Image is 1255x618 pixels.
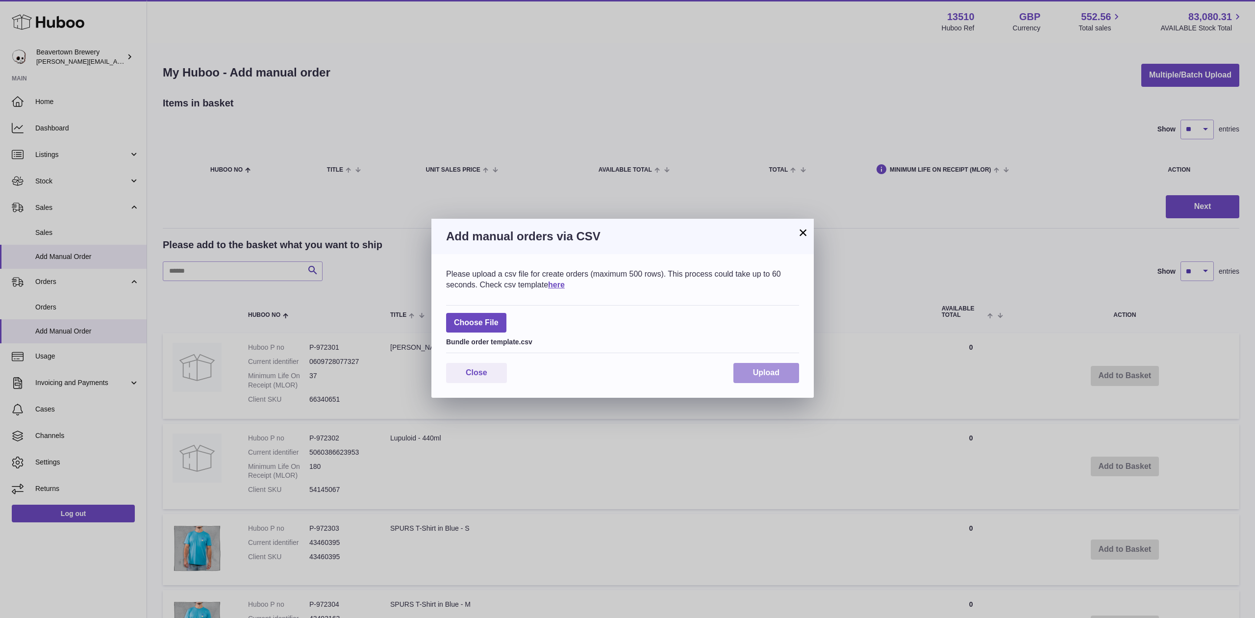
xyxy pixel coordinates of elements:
[446,269,799,290] div: Please upload a csv file for create orders (maximum 500 rows). This process could take up to 60 s...
[446,363,507,383] button: Close
[446,335,799,347] div: Bundle order template.csv
[446,229,799,244] h3: Add manual orders via CSV
[797,227,809,238] button: ×
[548,281,565,289] a: here
[733,363,799,383] button: Upload
[446,313,506,333] span: Choose File
[753,368,779,377] span: Upload
[466,368,487,377] span: Close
